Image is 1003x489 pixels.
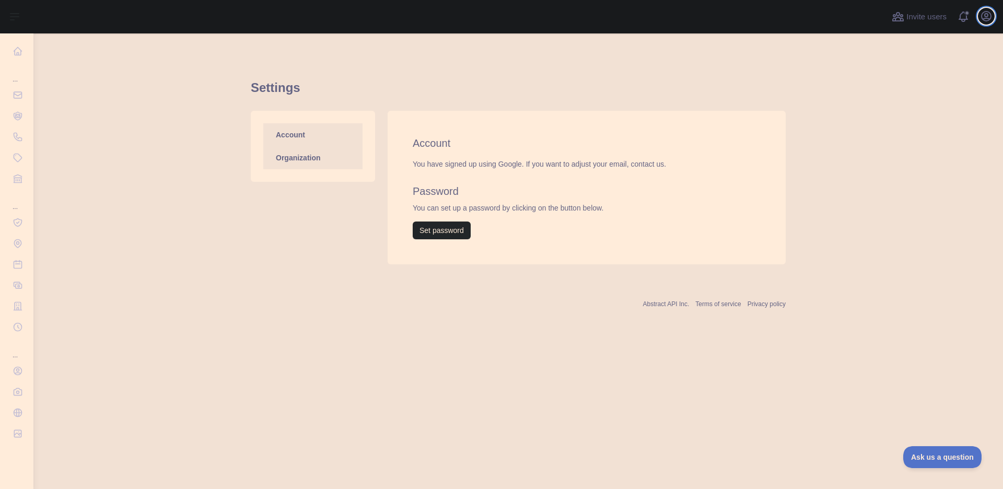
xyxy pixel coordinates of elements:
[890,8,949,25] button: Invite users
[906,11,947,23] span: Invite users
[413,159,761,239] div: You have signed up using Google. If you want to adjust your email, You can set up a password by c...
[643,300,690,308] a: Abstract API Inc.
[748,300,786,308] a: Privacy policy
[251,79,786,104] h1: Settings
[263,146,363,169] a: Organization
[413,136,761,150] h2: Account
[903,446,982,468] iframe: Toggle Customer Support
[8,190,25,211] div: ...
[413,222,471,239] button: Set password
[263,123,363,146] a: Account
[8,339,25,359] div: ...
[695,300,741,308] a: Terms of service
[8,63,25,84] div: ...
[631,160,666,168] a: contact us.
[413,184,761,199] h2: Password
